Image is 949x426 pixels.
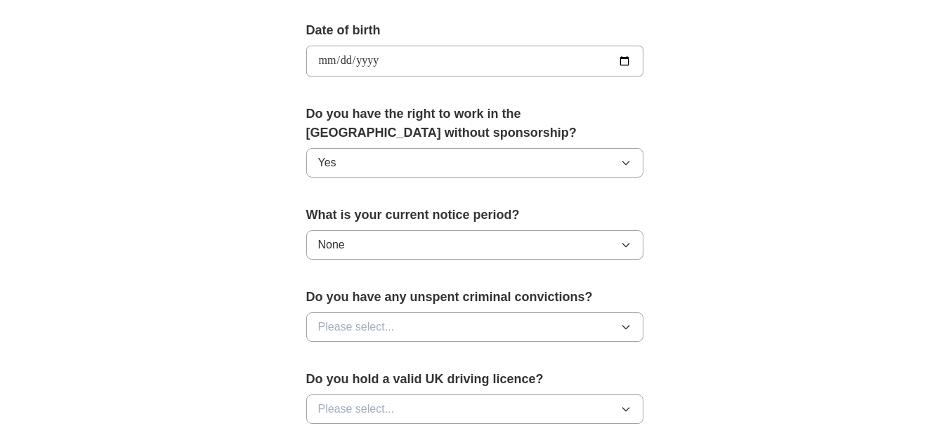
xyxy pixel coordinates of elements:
span: Yes [318,154,336,171]
span: Please select... [318,319,395,335]
label: Do you have any unspent criminal convictions? [306,288,643,307]
span: Please select... [318,401,395,418]
label: Do you hold a valid UK driving licence? [306,370,643,389]
label: Do you have the right to work in the [GEOGRAPHIC_DATA] without sponsorship? [306,105,643,142]
button: Please select... [306,394,643,424]
label: What is your current notice period? [306,206,643,225]
button: Please select... [306,312,643,342]
button: Yes [306,148,643,178]
button: None [306,230,643,260]
label: Date of birth [306,21,643,40]
span: None [318,237,345,253]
